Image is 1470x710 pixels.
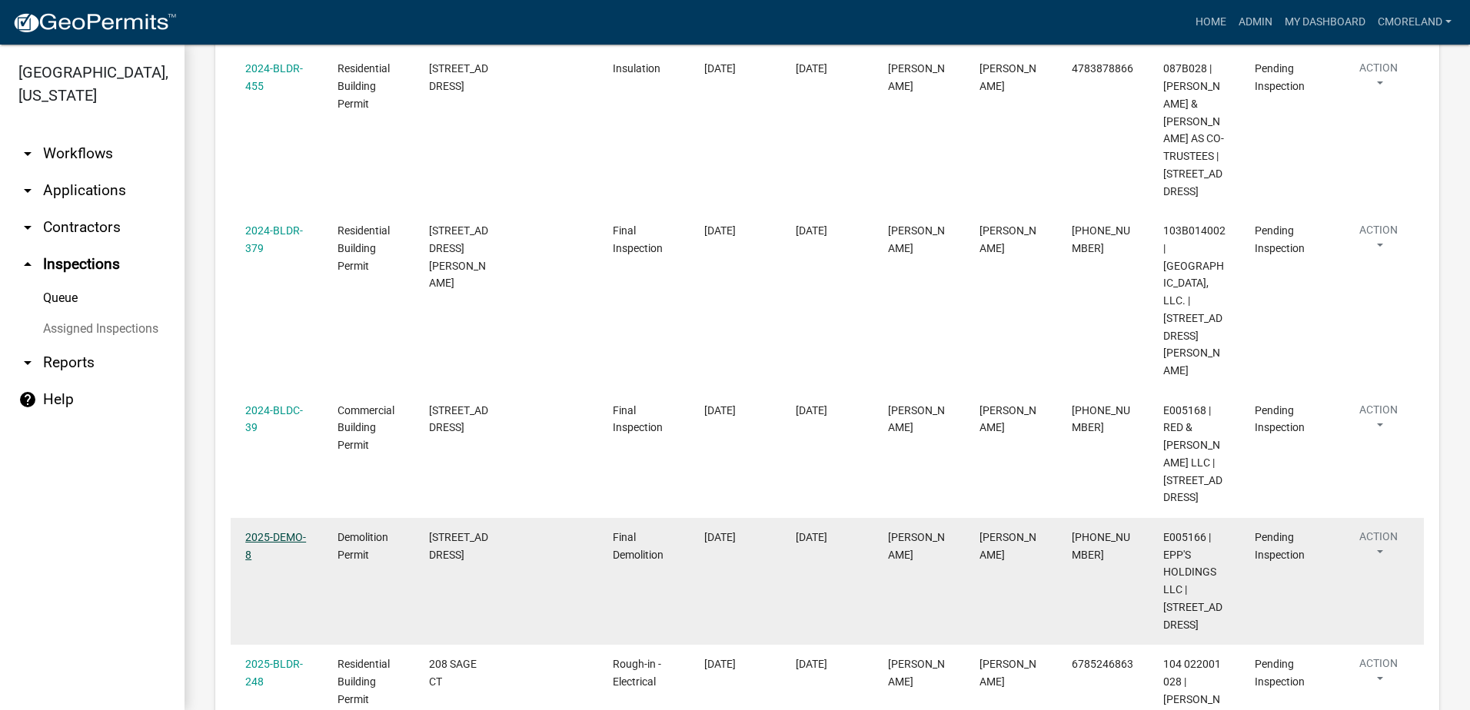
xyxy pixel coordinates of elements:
[429,404,488,434] span: 112 N JEFFERSON AVE
[245,658,303,688] a: 2025-BLDR-248
[1347,529,1410,567] button: Action
[18,181,37,200] i: arrow_drop_down
[338,658,390,705] span: Residential Building Permit
[704,224,736,237] span: 10/14/2025
[18,218,37,237] i: arrow_drop_down
[796,655,858,673] div: [DATE]
[1072,531,1130,561] span: 770-318-7626
[1232,8,1279,37] a: Admin
[704,658,736,670] span: 10/13/2025
[429,658,477,688] span: 208 SAGE CT
[796,402,858,420] div: [DATE]
[613,658,661,688] span: Rough-in - Electrical
[979,531,1036,561] span: Courtney Andrews
[245,531,306,561] a: 2025-DEMO-8
[1255,404,1305,434] span: Pending Inspection
[1347,402,1410,440] button: Action
[979,404,1036,434] span: Donald Epperson
[888,404,945,434] span: Michele Rivera
[613,224,663,254] span: Final Inspection
[338,404,394,452] span: Commercial Building Permit
[796,222,858,240] div: [DATE]
[1163,62,1224,197] span: 087B028 | GRIER JOHN S & JULIETTE M AS CO-TRUSTEES | 114 BUCKHORN CIR
[796,529,858,546] div: [DATE]
[1347,655,1410,694] button: Action
[245,404,303,434] a: 2024-BLDC-39
[429,224,488,289] span: 117 MARTIN OAKS BLVD
[1072,404,1130,434] span: 678-858-5725
[1279,8,1372,37] a: My Dashboard
[1255,531,1305,561] span: Pending Inspection
[613,62,660,75] span: Insulation
[1163,404,1222,504] span: E005168 | RED & TRACEY LLC | 113 N Jefferson Ave
[979,62,1036,92] span: Morgan McCommon
[704,404,736,416] span: 10/13/2025
[613,404,663,434] span: Final Inspection
[245,224,303,254] a: 2024-BLDR-379
[704,62,736,75] span: 10/14/2025
[888,531,945,561] span: Anthony Smith
[613,531,663,561] span: Final Demolition
[1189,8,1232,37] a: Home
[1072,62,1133,75] span: 4783878866
[338,62,390,110] span: Residential Building Permit
[888,224,945,254] span: Michele Rivera
[18,144,37,163] i: arrow_drop_down
[245,62,303,92] a: 2024-BLDR-455
[18,390,37,409] i: help
[888,658,945,688] span: Michele Rivera
[338,224,390,272] span: Residential Building Permit
[888,62,945,92] span: Cedrick Moreland
[338,531,388,561] span: Demolition Permit
[18,353,37,372] i: arrow_drop_down
[979,224,1036,254] span: Eric
[1163,531,1222,631] span: E005166 | EPP'S HOLDINGS LLC | 113 N Jefferson Ave
[1255,62,1305,92] span: Pending Inspection
[1072,658,1133,670] span: 6785246863
[796,60,858,78] div: [DATE]
[1255,224,1305,254] span: Pending Inspection
[1347,60,1410,98] button: Action
[1347,222,1410,260] button: Action
[18,255,37,274] i: arrow_drop_up
[1163,224,1226,377] span: 103B014002 | GREEN PARK HOMES, LLC. | 117 MARTIN OAKS BLVD
[979,658,1036,688] span: John Ray
[429,531,488,561] span: 117 N JEFFERSON AVE
[1072,224,1130,254] span: 404 493 2891
[1372,8,1458,37] a: cmoreland
[1255,658,1305,688] span: Pending Inspection
[429,62,488,92] span: 114 BUCKHORN CIR
[704,531,736,543] span: 10/13/2025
